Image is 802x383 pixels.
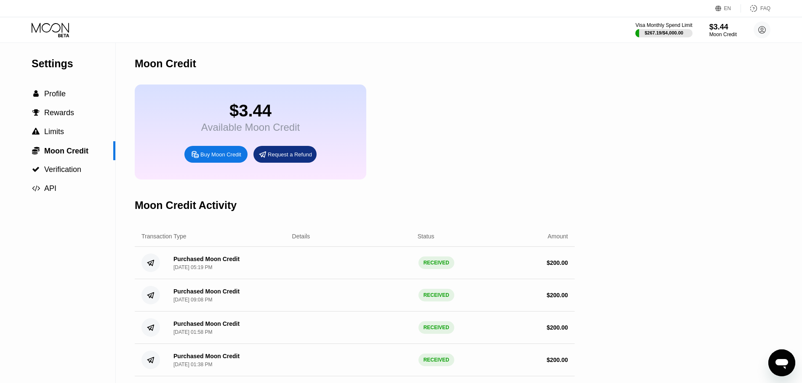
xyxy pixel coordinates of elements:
[32,166,40,173] span: 
[44,108,74,117] span: Rewards
[44,165,81,174] span: Verification
[418,321,454,334] div: RECEIVED
[173,264,212,270] div: [DATE] 05:19 PM
[292,233,310,240] div: Details
[546,259,568,266] div: $ 200.00
[33,90,39,98] span: 
[418,289,454,301] div: RECEIVED
[709,32,737,37] div: Moon Credit
[173,256,240,262] div: Purchased Moon Credit
[768,349,795,376] iframe: Knop om berichtenvenster te openen, gesprek bezig
[201,101,300,120] div: $3.44
[173,353,240,359] div: Purchased Moon Credit
[201,122,300,133] div: Available Moon Credit
[141,233,187,240] div: Transaction Type
[268,151,312,158] div: Request a Refund
[715,4,741,13] div: EN
[44,147,88,155] span: Moon Credit
[760,5,770,11] div: FAQ
[135,199,237,211] div: Moon Credit Activity
[173,288,240,295] div: Purchased Moon Credit
[32,58,115,70] div: Settings
[635,22,692,28] div: Visa Monthly Spend Limit
[173,297,212,303] div: [DATE] 09:08 PM
[709,23,737,37] div: $3.44Moon Credit
[724,5,731,11] div: EN
[548,233,568,240] div: Amount
[32,128,40,135] span: 
[546,324,568,331] div: $ 200.00
[635,22,692,37] div: Visa Monthly Spend Limit$267.19/$4,000.00
[44,184,56,193] span: API
[32,185,40,192] span: 
[546,292,568,298] div: $ 200.00
[173,320,240,327] div: Purchased Moon Credit
[200,151,241,158] div: Buy Moon Credit
[135,58,196,70] div: Moon Credit
[173,362,212,367] div: [DATE] 01:38 PM
[32,146,40,155] span: 
[741,4,770,13] div: FAQ
[709,23,737,32] div: $3.44
[32,90,40,98] div: 
[418,354,454,366] div: RECEIVED
[546,357,568,363] div: $ 200.00
[645,30,683,35] div: $267.19 / $4,000.00
[32,109,40,116] span: 
[173,329,212,335] div: [DATE] 01:58 PM
[184,146,248,163] div: Buy Moon Credit
[253,146,317,163] div: Request a Refund
[418,256,454,269] div: RECEIVED
[44,127,64,136] span: Limits
[44,90,66,98] span: Profile
[418,233,434,240] div: Status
